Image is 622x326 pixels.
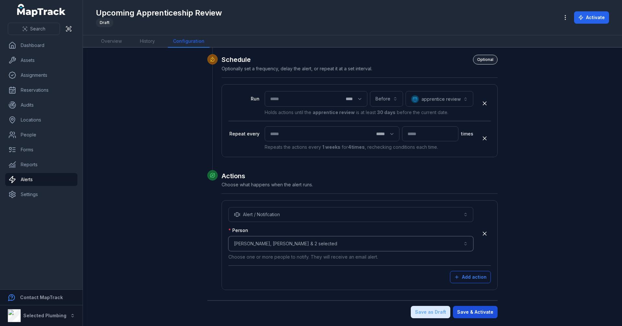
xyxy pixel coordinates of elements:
a: Alerts [5,173,77,186]
p: Holds actions until the is at least before the current date. [265,109,473,116]
a: Assets [5,54,77,67]
strong: 30 days [377,110,396,115]
button: [PERSON_NAME], [PERSON_NAME] & 2 selected [228,236,473,251]
span: Choose what happens when the alert runs. [222,182,313,187]
div: Optional [473,55,498,64]
a: Reservations [5,84,77,97]
a: Audits [5,99,77,111]
a: History [135,35,160,48]
button: Save & Activate [453,306,498,318]
button: apprentice review [406,91,473,107]
a: Locations [5,113,77,126]
span: times [461,131,473,137]
button: Search [8,23,60,35]
label: Repeat every [228,131,259,137]
button: Add action [450,271,491,283]
a: Forms [5,143,77,156]
strong: apprentice review [313,110,355,115]
a: Overview [96,35,127,48]
button: Alert / Notifcation [228,207,473,222]
button: Activate [574,11,609,24]
p: Choose one or more people to notify. They will receive an email alert. [228,254,473,260]
a: Assignments [5,69,77,82]
a: People [5,128,77,141]
h2: Schedule [222,55,498,64]
label: Run [228,96,259,102]
p: Repeats the actions every for , rechecking conditions each time. [265,144,473,150]
span: Search [30,26,45,32]
button: Before [370,91,403,107]
strong: Contact MapTrack [20,295,63,300]
strong: Selected Plumbing [23,313,66,318]
a: Reports [5,158,77,171]
a: Dashboard [5,39,77,52]
label: Person [228,227,248,234]
a: MapTrack [17,4,66,17]
span: Optionally set a frequency, delay the alert, or repeat it at a set interval. [222,66,372,71]
strong: 4 times [348,144,365,150]
a: Settings [5,188,77,201]
strong: 1 weeks [322,144,340,150]
button: Save as Draft [411,306,450,318]
div: Draft [96,18,113,27]
h1: Upcoming Apprenticeship Review [96,8,222,18]
h2: Actions [222,171,498,180]
a: Configuration [168,35,210,48]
